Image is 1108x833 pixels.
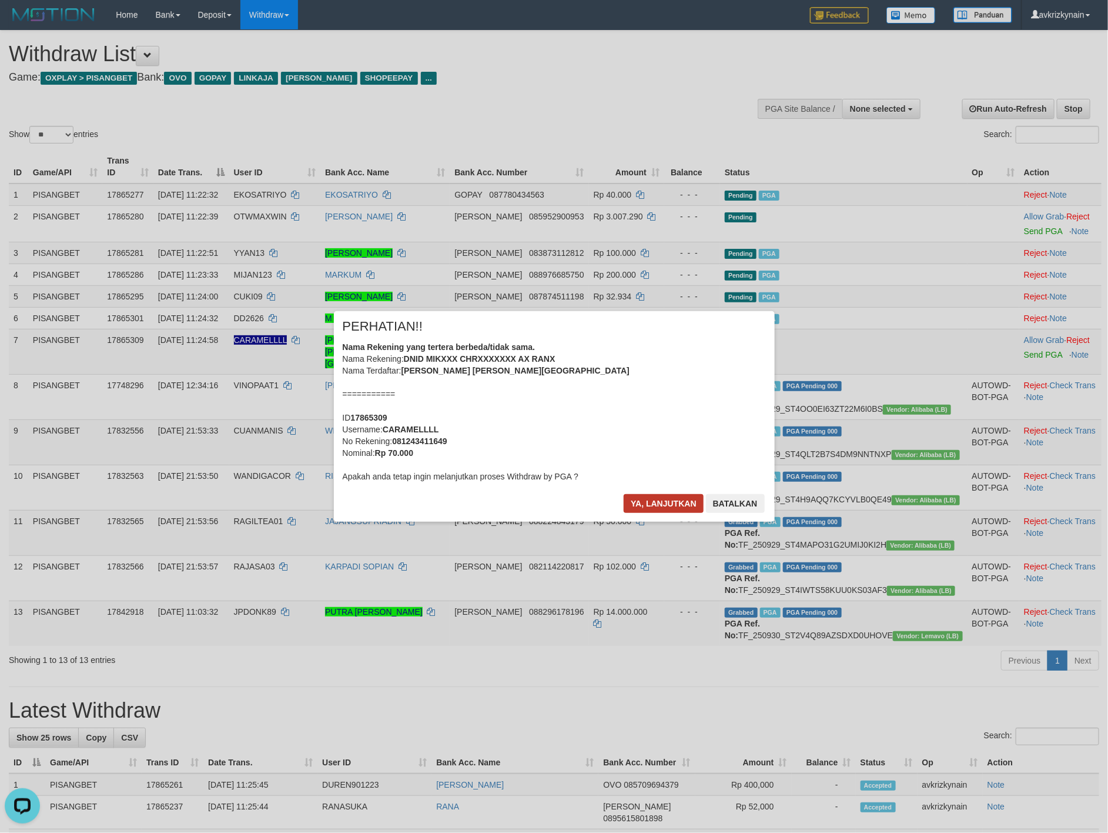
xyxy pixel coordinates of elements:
[706,494,765,513] button: Batalkan
[392,437,447,446] b: 081243411649
[375,448,413,458] b: Rp 70.000
[624,494,704,513] button: Ya, lanjutkan
[343,341,766,482] div: Nama Rekening: Nama Terdaftar: =========== ID Username: No Rekening: Nominal: Apakah anda tetap i...
[383,425,439,434] b: CARAMELLLL
[401,366,630,375] b: [PERSON_NAME] [PERSON_NAME][GEOGRAPHIC_DATA]
[343,342,535,352] b: Nama Rekening yang tertera berbeda/tidak sama.
[404,354,555,364] b: DNID MIKXXX CHRXXXXXXX AX RANX
[343,321,423,332] span: PERHATIAN!!
[351,413,387,422] b: 17865309
[5,5,40,40] button: Open LiveChat chat widget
